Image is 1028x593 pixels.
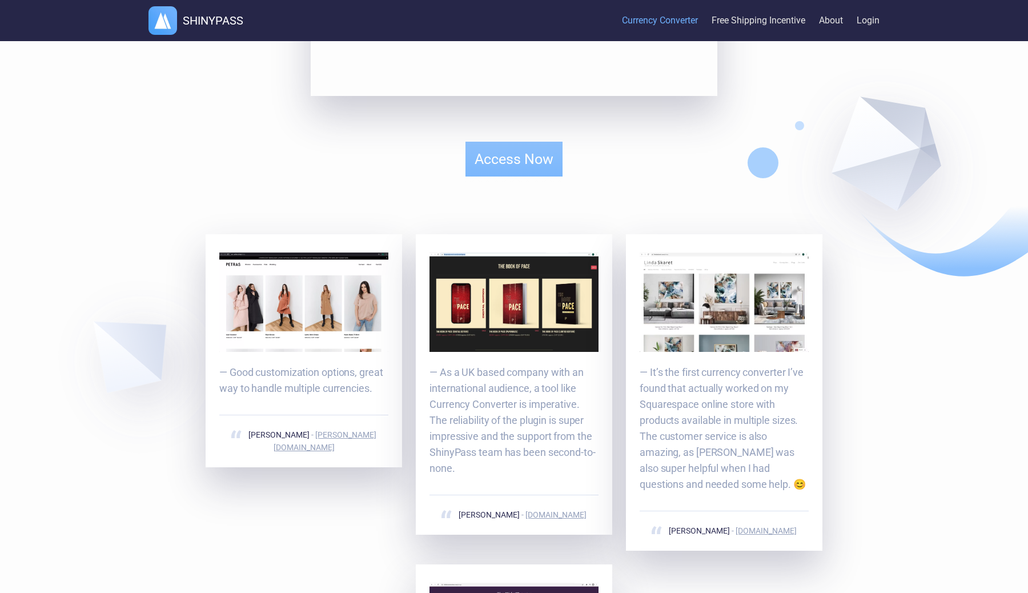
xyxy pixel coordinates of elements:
button: Access Now [465,142,563,177]
a: — Good customization options, great way to handle multiple currencies. [219,253,388,396]
a: [PERSON_NAME][DOMAIN_NAME] [274,430,377,452]
span: [PERSON_NAME] [652,526,730,535]
span: - [311,430,314,439]
a: Free Shipping Incentive [712,3,805,38]
a: [PERSON_NAME] - [231,430,315,439]
h1: SHINYPASS [183,14,243,27]
a: [PERSON_NAME] - [441,510,525,519]
a: About [819,3,843,38]
img: customer5.webp [429,253,599,352]
a: — As a UK based company with an international audience, a tool like Currency Converter is imperat... [429,253,599,476]
span: [PERSON_NAME] [231,430,310,439]
p: — It’s the first currency converter I’ve found that actually worked on my Squarespace online stor... [640,364,809,492]
a: Access Now [465,142,563,182]
a: [DOMAIN_NAME] [736,526,797,535]
span: - [521,510,524,519]
p: — Good customization options, great way to handle multiple currencies. [219,364,388,396]
img: customer1.webp [219,253,388,351]
span: - [732,526,734,535]
img: customer6.webp [640,253,809,352]
a: Login [857,3,880,38]
p: — As a UK based company with an international audience, a tool like Currency Converter is imperat... [429,364,599,476]
a: — It’s the first currency converter I’ve found that actually worked on my Squarespace online stor... [640,253,809,492]
a: [DOMAIN_NAME] [525,510,587,519]
span: [PERSON_NAME] [441,510,520,519]
a: [PERSON_NAME] - [652,526,736,535]
img: logo.webp [148,6,177,35]
a: Currency Converter [622,3,698,38]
